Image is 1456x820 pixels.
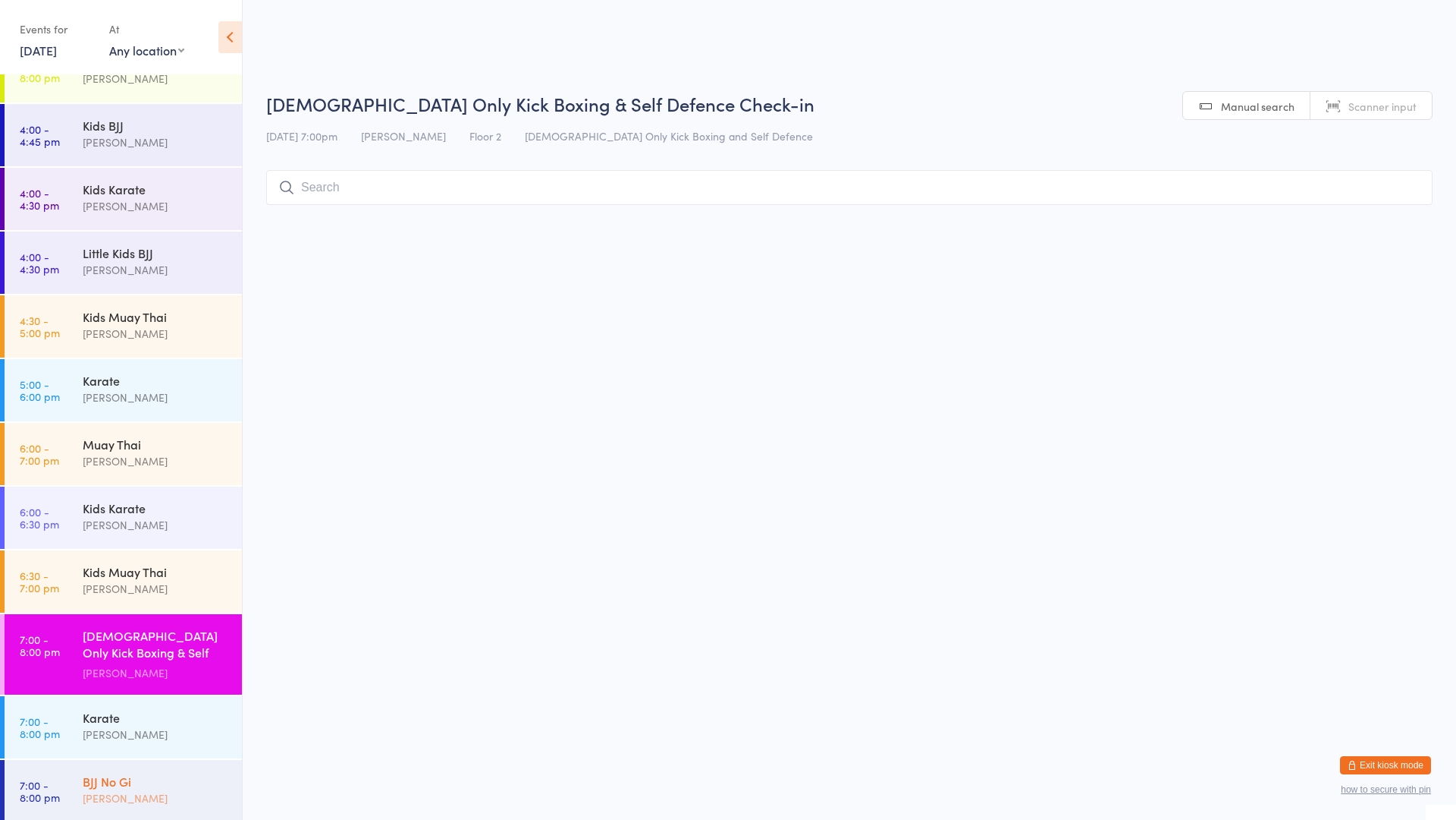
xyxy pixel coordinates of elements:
a: 7:00 -8:00 pmKarate[PERSON_NAME] [5,696,242,758]
time: 7:00 - 8:00 pm [20,633,60,658]
input: Search [266,170,1432,205]
time: 6:30 - 7:00 pm [20,569,59,594]
div: [PERSON_NAME] [83,453,229,470]
div: At [109,17,184,42]
div: Karate [83,709,229,726]
a: 4:00 -4:30 pmLittle Kids BJJ[PERSON_NAME] [5,232,242,294]
a: 4:00 -4:45 pmKids BJJ[PERSON_NAME] [5,104,242,166]
span: [DEMOGRAPHIC_DATA] Only Kick Boxing and Self Defence [525,128,813,143]
div: Events for [20,17,94,42]
a: [DATE] [20,42,57,58]
div: [PERSON_NAME] [83,516,229,534]
time: 5:00 - 6:00 pm [20,378,60,402]
div: [PERSON_NAME] [83,664,229,682]
span: Floor 2 [469,128,501,143]
span: Manual search [1221,99,1294,114]
div: [PERSON_NAME] [83,134,229,151]
span: [PERSON_NAME] [361,128,446,143]
time: 4:00 - 4:30 pm [20,251,59,275]
div: [PERSON_NAME] [83,197,229,215]
span: Scanner input [1348,99,1417,114]
div: [PERSON_NAME] [83,70,229,87]
time: 4:00 - 4:30 pm [20,187,59,211]
div: [DEMOGRAPHIC_DATA] Only Kick Boxing & Self Defence [83,627,229,664]
button: Exit kiosk mode [1340,756,1431,774]
time: 4:30 - 5:00 pm [20,314,60,339]
a: 5:00 -6:00 pmKarate[PERSON_NAME] [5,359,242,421]
div: Muay Thai [83,436,229,453]
div: Kids BJJ [83,117,229,134]
span: [DATE] 7:00pm [266,128,337,143]
div: [PERSON_NAME] [83,790,229,807]
a: 6:00 -7:00 pmMuay Thai[PERSON_NAME] [5,423,242,485]
div: [PERSON_NAME] [83,580,229,598]
div: Karate [83,372,229,389]
div: [PERSON_NAME] [83,261,229,279]
div: [PERSON_NAME] [83,389,229,406]
time: 6:00 - 6:30 pm [20,506,59,530]
a: 7:00 -8:00 pm[DEMOGRAPHIC_DATA] Only Kick Boxing & Self Defence[PERSON_NAME] [5,614,242,695]
div: Any location [109,42,184,58]
div: BJJ No Gi [83,773,229,790]
a: 4:30 -5:00 pmKids Muay Thai[PERSON_NAME] [5,295,242,358]
div: Kids Muay Thai [83,563,229,580]
a: 6:00 -6:30 pmKids Karate[PERSON_NAME] [5,487,242,549]
a: 6:30 -7:00 pmKids Muay Thai[PERSON_NAME] [5,550,242,613]
time: 10:00 - 8:00 pm [20,59,60,84]
time: 7:00 - 8:00 pm [20,779,60,803]
div: [PERSON_NAME] [83,726,229,743]
div: Kids Karate [83,181,229,197]
button: how to secure with pin [1341,784,1431,795]
div: Kids Muay Thai [83,308,229,325]
time: 7:00 - 8:00 pm [20,715,60,740]
div: Little Kids BJJ [83,244,229,261]
h2: [DEMOGRAPHIC_DATA] Only Kick Boxing & Self Defence Check-in [266,91,1432,116]
div: [PERSON_NAME] [83,325,229,342]
div: Kids Karate [83,500,229,516]
time: 6:00 - 7:00 pm [20,442,59,466]
time: 4:00 - 4:45 pm [20,123,60,147]
a: 4:00 -4:30 pmKids Karate[PERSON_NAME] [5,168,242,230]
